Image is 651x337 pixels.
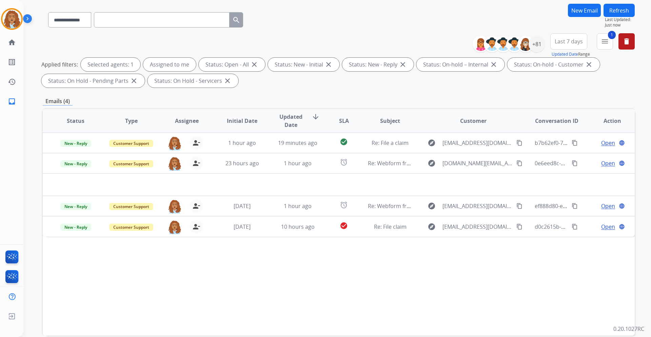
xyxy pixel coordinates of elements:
mat-icon: content_copy [572,203,578,209]
mat-icon: delete [623,37,631,45]
mat-icon: arrow_downward [312,113,320,121]
mat-icon: search [232,16,240,24]
mat-icon: close [250,60,258,69]
span: [DATE] [234,202,251,210]
img: avatar [2,10,21,29]
span: 1 [608,31,616,39]
mat-icon: close [399,60,407,69]
p: 0.20.1027RC [613,325,644,333]
div: Status: Open - All [199,58,265,71]
span: 0e6eed8c-60db-4780-8812-e227a9c34f2b [535,160,638,167]
span: New - Reply [60,224,91,231]
span: Last Updated: [605,17,635,22]
span: Open [601,202,615,210]
span: Open [601,223,615,231]
span: Customer Support [109,203,153,210]
mat-icon: close [585,60,593,69]
p: Emails (4) [43,97,73,106]
span: [DATE] [234,223,251,230]
img: agent-avatar [168,199,181,213]
span: Conversation ID [535,117,578,125]
span: 19 minutes ago [278,139,317,147]
div: +81 [529,36,545,52]
mat-icon: language [619,140,625,146]
span: Re: File a claim [372,139,409,147]
mat-icon: home [8,38,16,46]
mat-icon: close [490,60,498,69]
mat-icon: person_remove [192,202,200,210]
mat-icon: language [619,160,625,166]
mat-icon: close [223,77,232,85]
mat-icon: history [8,78,16,86]
span: b7b62ef0-7e1a-4a7d-bf98-af70515ef5f9 [535,139,634,147]
mat-icon: list_alt [8,58,16,66]
img: agent-avatar [168,156,181,171]
span: Last 7 days [555,40,583,43]
mat-icon: explore [428,159,436,167]
span: [EMAIL_ADDRESS][DOMAIN_NAME] [442,223,512,231]
mat-icon: menu [601,37,609,45]
mat-icon: alarm [340,158,348,166]
span: [DOMAIN_NAME][EMAIL_ADDRESS][PERSON_NAME][DOMAIN_NAME] [442,159,512,167]
mat-icon: inbox [8,97,16,106]
mat-icon: close [130,77,138,85]
div: Assigned to me [143,58,196,71]
button: New Email [568,4,601,17]
span: Customer Support [109,224,153,231]
span: [EMAIL_ADDRESS][DOMAIN_NAME] [442,202,512,210]
span: 1 hour ago [284,202,312,210]
mat-icon: explore [428,223,436,231]
mat-icon: check_circle [340,222,348,230]
mat-icon: person_remove [192,159,200,167]
th: Action [579,109,635,133]
span: Just now [605,22,635,28]
mat-icon: content_copy [572,140,578,146]
span: Range [552,51,590,57]
span: Open [601,139,615,147]
span: [EMAIL_ADDRESS][DOMAIN_NAME] [442,139,512,147]
div: Selected agents: 1 [81,58,140,71]
mat-icon: content_copy [516,160,522,166]
span: d0c2615b-5a90-46d9-a40e-5931aed78316 [535,223,640,230]
span: Customer Support [109,140,153,147]
mat-icon: close [324,60,333,69]
span: New - Reply [60,160,91,167]
span: Re: Webform from [EMAIL_ADDRESS][DOMAIN_NAME] on [DATE] [368,202,531,210]
div: Status: On-hold – Internal [416,58,505,71]
div: Status: On Hold - Servicers [147,74,238,88]
span: Type [125,117,138,125]
button: 1 [597,33,613,50]
mat-icon: content_copy [516,224,522,230]
span: Open [601,159,615,167]
span: Re: Webform from [DOMAIN_NAME][EMAIL_ADDRESS][PERSON_NAME][DOMAIN_NAME] on [DATE] [368,160,615,167]
span: New - Reply [60,203,91,210]
span: New - Reply [60,140,91,147]
span: 10 hours ago [281,223,315,230]
button: Last 7 days [550,33,587,50]
div: Status: On Hold - Pending Parts [41,74,145,88]
button: Updated Date [552,52,578,57]
p: Applied filters: [41,60,78,69]
span: Assignee [175,117,199,125]
span: 23 hours ago [225,160,259,167]
span: ef888d80-e058-46cb-84a8-eeb190e9f1dc [535,202,637,210]
img: agent-avatar [168,220,181,234]
mat-icon: alarm [340,201,348,209]
span: 1 hour ago [284,160,312,167]
button: Refresh [604,4,635,17]
mat-icon: language [619,224,625,230]
mat-icon: explore [428,139,436,147]
span: SLA [339,117,349,125]
mat-icon: explore [428,202,436,210]
div: Status: New - Initial [268,58,339,71]
img: agent-avatar [168,136,181,150]
mat-icon: content_copy [572,224,578,230]
span: Status [67,117,84,125]
mat-icon: content_copy [572,160,578,166]
div: Status: New - Reply [342,58,414,71]
mat-icon: language [619,203,625,209]
span: Updated Date [276,113,307,129]
span: Initial Date [227,117,257,125]
mat-icon: content_copy [516,203,522,209]
mat-icon: check_circle [340,138,348,146]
